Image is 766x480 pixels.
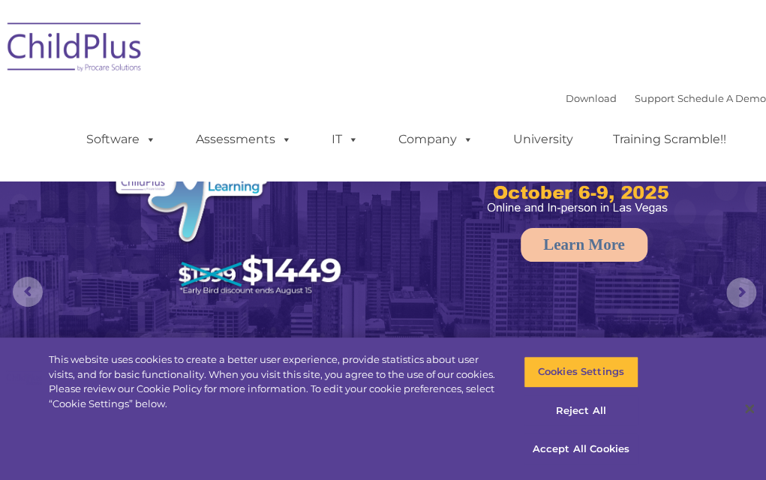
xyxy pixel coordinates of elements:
a: Learn More [521,228,647,262]
a: University [498,124,588,154]
a: Support [635,92,674,104]
button: Close [733,392,766,425]
button: Reject All [524,395,638,427]
a: Schedule A Demo [677,92,766,104]
button: Accept All Cookies [524,433,638,465]
a: Software [71,124,171,154]
a: IT [317,124,374,154]
font: | [566,92,766,104]
a: Download [566,92,617,104]
a: Company [383,124,488,154]
a: Training Scramble!! [598,124,741,154]
button: Cookies Settings [524,356,638,388]
a: Assessments [181,124,307,154]
div: This website uses cookies to create a better user experience, provide statistics about user visit... [49,352,500,411]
